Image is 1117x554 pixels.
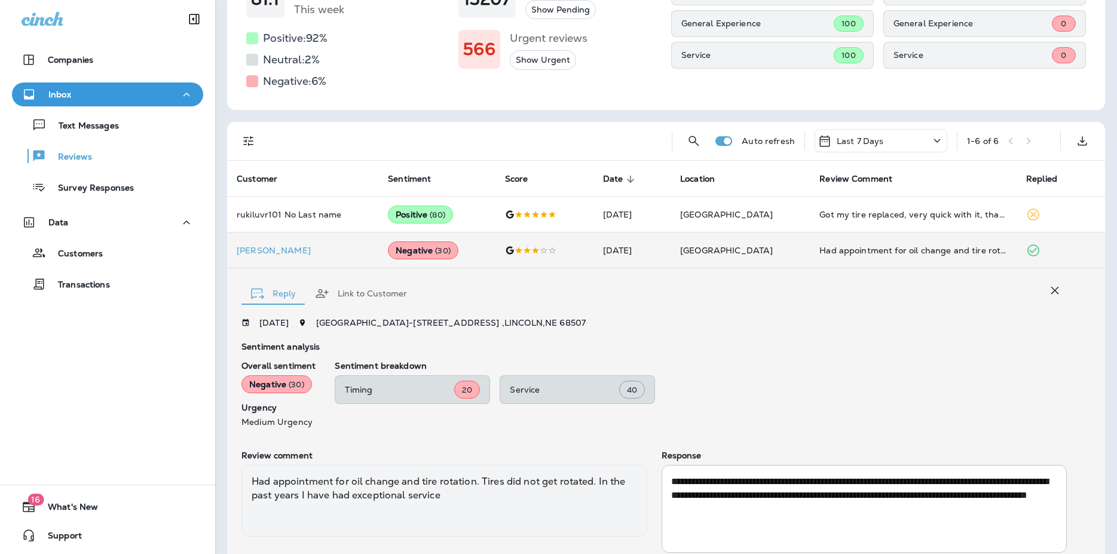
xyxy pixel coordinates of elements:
p: Reviews [46,152,92,163]
div: Had appointment for oil change and tire rotation. Tires did not get rotated. In the past years I ... [241,465,647,537]
button: Data [12,210,203,234]
p: General Experience [893,19,1052,28]
h5: Neutral: 2 % [263,50,320,69]
span: Review Comment [819,174,908,185]
button: Filters [237,129,261,153]
span: Support [36,531,82,545]
button: Search Reviews [682,129,706,153]
td: [DATE] [593,232,671,268]
p: Transactions [46,280,110,291]
span: 100 [841,19,855,29]
p: Sentiment analysis [241,342,1067,351]
span: [GEOGRAPHIC_DATA] - [STREET_ADDRESS] , LINCOLN , NE 68507 [316,317,586,328]
span: 16 [27,494,44,506]
p: Timing [345,385,454,394]
button: Transactions [12,271,203,296]
p: Inbox [48,90,71,99]
p: Medium Urgency [241,417,316,427]
p: [PERSON_NAME] [237,246,369,255]
button: Survey Responses [12,175,203,200]
span: Location [680,174,730,185]
span: Replied [1026,174,1073,185]
span: Replied [1026,174,1057,184]
h5: Positive: 92 % [263,29,328,48]
h5: Negative: 6 % [263,72,326,91]
p: Review comment [241,451,647,460]
span: 100 [841,50,855,60]
span: Customer [237,174,277,184]
p: Sentiment breakdown [335,361,1067,371]
span: 20 [462,385,472,395]
span: 0 [1061,50,1066,60]
p: [DATE] [259,318,289,327]
button: Collapse Sidebar [178,7,211,31]
p: Auto refresh [742,136,795,146]
div: Negative [241,375,312,393]
button: Reviews [12,143,203,169]
button: Reply [241,272,305,315]
span: [GEOGRAPHIC_DATA] [680,209,773,220]
button: Customers [12,240,203,265]
div: Positive [388,206,453,224]
h1: 566 [463,39,495,59]
td: [DATE] [593,197,671,232]
span: Sentiment [388,174,446,185]
div: Got my tire replaced, very quick with it, thank you! [819,209,1007,221]
p: Response [662,451,1067,460]
div: Had appointment for oil change and tire rotation. Tires did not get rotated. In the past years I ... [819,244,1007,256]
p: Survey Responses [46,183,134,194]
p: Companies [48,55,93,65]
div: Click to view Customer Drawer [237,246,369,255]
span: Customer [237,174,293,185]
span: ( 80 ) [430,210,445,220]
span: Score [505,174,544,185]
span: Score [505,174,528,184]
span: What's New [36,502,98,516]
button: Show Urgent [510,50,576,70]
span: Date [603,174,623,184]
p: Service [681,50,834,60]
p: Customers [46,249,103,260]
p: rukiluvr101 No Last name [237,210,369,219]
span: Location [680,174,715,184]
div: Negative [388,241,458,259]
button: Inbox [12,82,203,106]
p: Service [510,385,619,394]
p: Data [48,218,69,227]
p: Urgency [241,403,316,412]
button: 16What's New [12,495,203,519]
h5: Urgent reviews [510,29,587,48]
span: ( 30 ) [289,379,304,390]
p: Overall sentiment [241,361,316,371]
p: Service [893,50,1052,60]
span: Review Comment [819,174,892,184]
p: Last 7 Days [837,136,884,146]
button: Companies [12,48,203,72]
button: Link to Customer [305,272,417,315]
span: Sentiment [388,174,431,184]
p: General Experience [681,19,834,28]
span: 40 [627,385,637,395]
button: Export as CSV [1070,129,1094,153]
button: Text Messages [12,112,203,137]
button: Support [12,524,203,547]
div: 1 - 6 of 6 [967,136,999,146]
span: 0 [1061,19,1066,29]
span: Date [603,174,639,185]
span: ( 30 ) [435,246,451,256]
span: [GEOGRAPHIC_DATA] [680,245,773,256]
p: Text Messages [47,121,119,132]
